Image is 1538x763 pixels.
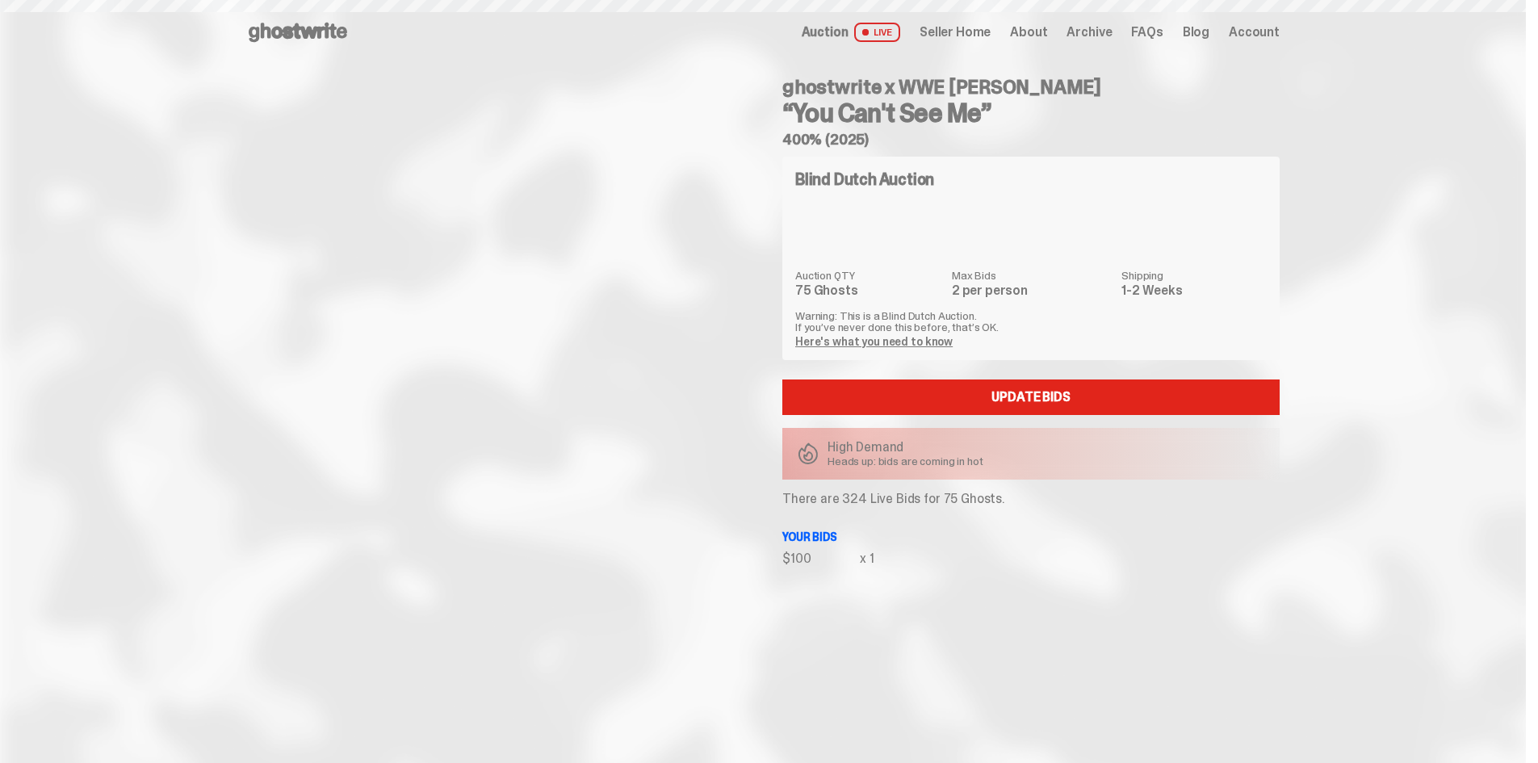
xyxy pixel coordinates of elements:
a: Account [1229,26,1280,39]
a: Blog [1183,26,1209,39]
dd: 1-2 Weeks [1121,284,1267,297]
div: $100 [782,552,860,565]
a: Update Bids [782,379,1280,415]
a: FAQs [1131,26,1163,39]
h5: 400% (2025) [782,132,1280,147]
a: Archive [1067,26,1112,39]
a: Auction LIVE [802,23,900,42]
div: x 1 [860,552,874,565]
p: High Demand [828,441,983,454]
a: Seller Home [920,26,991,39]
p: Heads up: bids are coming in hot [828,455,983,467]
p: There are 324 Live Bids for 75 Ghosts. [782,493,1280,505]
dd: 75 Ghosts [795,284,942,297]
dt: Max Bids [952,270,1112,281]
p: Your bids [782,531,1280,543]
dt: Shipping [1121,270,1267,281]
h4: ghostwrite x WWE [PERSON_NAME] [782,78,1280,97]
h3: “You Can't See Me” [782,100,1280,126]
p: Warning: This is a Blind Dutch Auction. If you’ve never done this before, that’s OK. [795,310,1267,333]
a: Here's what you need to know [795,334,953,349]
dd: 2 per person [952,284,1112,297]
h4: Blind Dutch Auction [795,171,934,187]
a: About [1010,26,1047,39]
span: Auction [802,26,849,39]
dt: Auction QTY [795,270,942,281]
span: LIVE [854,23,900,42]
